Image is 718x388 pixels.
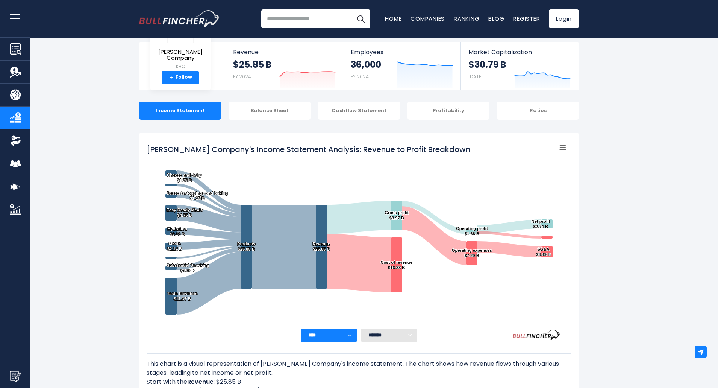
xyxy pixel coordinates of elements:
[237,242,256,251] text: Products $25.85 B
[318,102,400,120] div: Cashflow Statement
[167,241,182,251] text: Meats $2.14 B
[156,18,205,71] a: [PERSON_NAME] Company KHC
[468,59,506,70] strong: $30.79 B
[156,49,204,61] span: [PERSON_NAME] Company
[313,242,330,251] text: Revenue $25.85 B
[351,49,453,56] span: Employees
[536,247,551,257] text: SG&A $3.49 B
[169,74,173,81] strong: +
[226,42,343,90] a: Revenue $25.85 B FY 2024
[139,102,221,120] div: Income Statement
[380,260,412,270] text: Cost of revenue $16.88 B
[167,208,203,218] text: Easy Ready Meals $4.75 B
[167,291,197,301] text: Taste Elevation $11.37 B
[229,102,311,120] div: Balance Sheet
[233,73,251,80] small: FY 2024
[456,226,488,236] text: Operating profit $1.68 B
[343,42,460,90] a: Employees 36,000 FY 2024
[532,219,550,229] text: Net profit $2.74 B
[139,10,220,27] img: Bullfincher logo
[549,9,579,28] a: Login
[468,73,483,80] small: [DATE]
[162,71,199,84] a: +Follow
[488,15,504,23] a: Blog
[351,73,369,80] small: FY 2024
[10,135,21,146] img: Ownership
[461,42,578,90] a: Market Capitalization $30.79 B [DATE]
[233,49,336,56] span: Revenue
[167,173,202,183] text: Cheese and dairy $1.75 B
[168,227,187,236] text: Hydration $2.13 B
[187,377,214,386] b: Revenue
[139,10,220,27] a: Go to homepage
[147,144,470,155] tspan: [PERSON_NAME] Company's Income Statement Analysis: Revenue to Profit Breakdown
[167,263,209,273] text: Substantial Snacking $1.23 B
[497,102,579,120] div: Ratios
[167,191,228,201] text: Desserts, toppings and baking $1.15 B
[233,59,271,70] strong: $25.85 B
[468,49,571,56] span: Market Capitalization
[156,63,204,70] small: KHC
[454,15,479,23] a: Ranking
[147,140,571,329] svg: Kraft Heinz Company's Income Statement Analysis: Revenue to Profit Breakdown
[385,210,409,220] text: Gross profit $8.97 B
[385,15,401,23] a: Home
[411,15,445,23] a: Companies
[351,59,381,70] strong: 36,000
[513,15,540,23] a: Register
[351,9,370,28] button: Search
[407,102,489,120] div: Profitability
[452,248,492,258] text: Operating expenses $7.29 B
